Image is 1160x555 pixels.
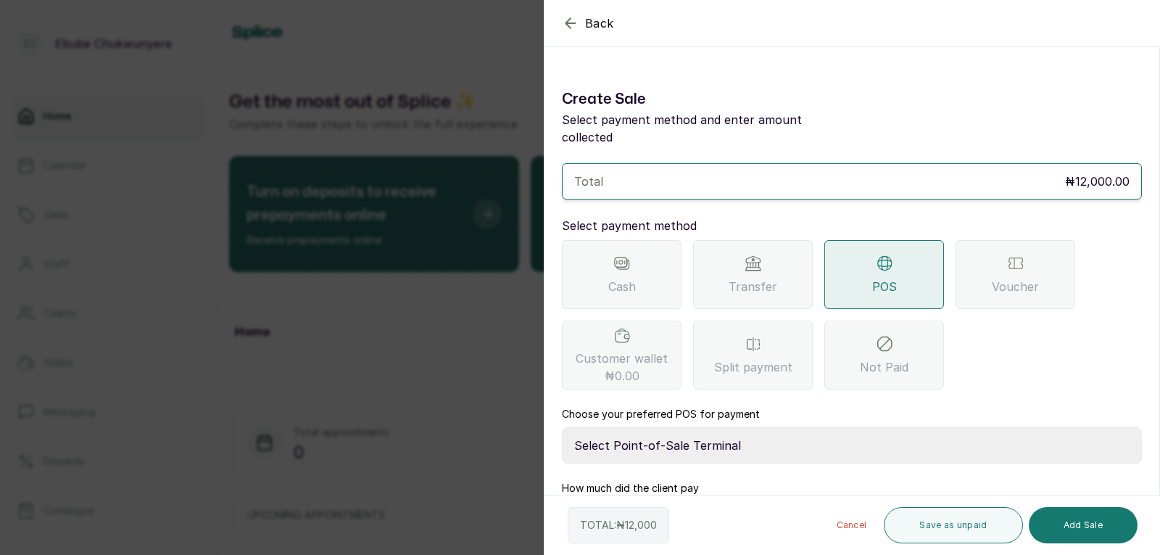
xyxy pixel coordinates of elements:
span: POS [872,278,897,295]
p: ₦12,000.00 [1065,173,1130,190]
h1: Create Sale [562,88,852,111]
p: Select payment method and enter amount collected [562,111,852,146]
button: Cancel [825,507,879,543]
span: Voucher [992,278,1039,295]
span: Split payment [714,358,792,376]
button: Save as unpaid [884,507,1022,543]
p: Select payment method [562,217,1142,234]
span: Transfer [729,278,777,295]
span: ₦0.00 [605,367,639,385]
p: Total [574,173,603,190]
span: Customer wallet [576,350,668,385]
button: Add Sale [1029,507,1138,543]
label: How much did the client pay [562,481,699,496]
span: 12,000 [625,519,657,531]
button: Back [562,15,614,32]
p: TOTAL: ₦ [580,518,657,533]
label: Choose your preferred POS for payment [562,407,760,422]
span: Cash [608,278,636,295]
span: Not Paid [860,358,908,376]
span: Back [585,15,614,32]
